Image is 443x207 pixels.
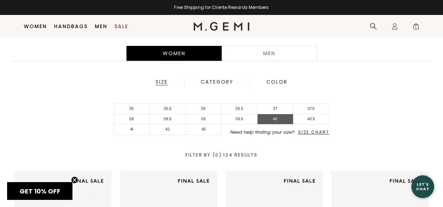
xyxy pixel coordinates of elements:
li: 35 [114,104,150,114]
img: final sale tag [386,175,425,187]
li: 37.5 [293,104,329,114]
li: 35.5 [150,104,186,114]
a: Men [95,23,107,29]
div: Women [126,46,222,61]
li: 36.5 [222,104,258,114]
div: GET 10% OFFClose teaser [7,182,72,200]
li: 38.5 [150,114,186,124]
li: 41 [114,124,150,135]
div: Let's Chat [411,182,434,191]
div: Category [200,79,234,85]
li: 40 [258,114,293,124]
a: Women [24,23,47,29]
img: M.Gemi [194,22,249,31]
span: GET 10% OFF [20,187,60,196]
li: 37 [258,104,293,114]
li: 38 [114,114,150,124]
div: Color [266,79,288,85]
li: 42 [150,124,186,135]
img: final sale tag [174,175,213,187]
li: Need help finding your size? [222,130,329,135]
img: final sale tag [68,175,107,187]
span: Size Chart [298,129,329,135]
a: Handbags [54,23,88,29]
span: 1 [412,24,420,31]
a: Sale [114,23,128,29]
li: 43 [186,124,222,135]
div: Filter By (0) : 124 Results [9,153,434,158]
img: final sale tag [280,175,319,187]
button: Close teaser [71,176,78,184]
div: Size [155,79,168,85]
a: Men [222,46,317,61]
li: 40.5 [293,114,329,124]
li: 39.5 [222,114,258,124]
li: 36 [186,104,222,114]
li: 39 [186,114,222,124]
